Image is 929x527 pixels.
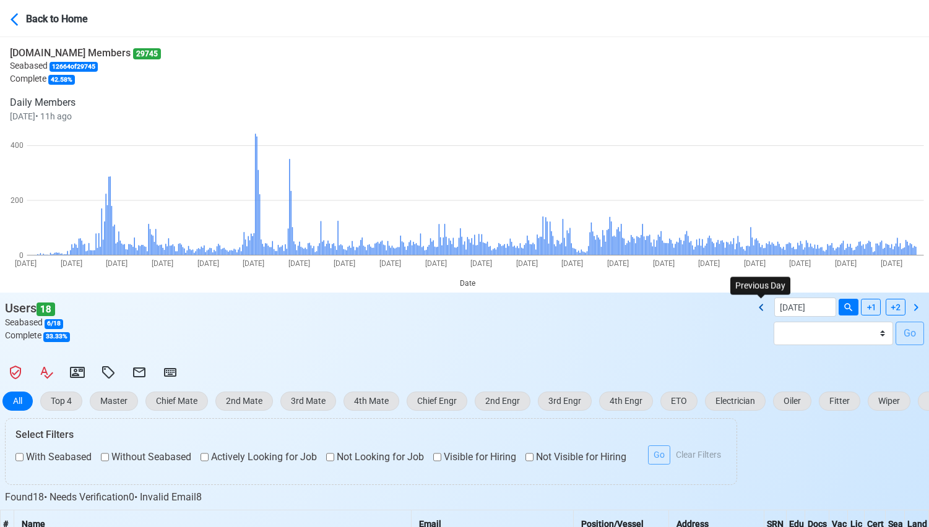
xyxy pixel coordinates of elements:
[425,259,447,268] text: [DATE]
[599,392,653,411] button: 4th Engr
[525,450,534,465] input: Not Visible for Hiring
[326,450,334,465] input: Not Looking for Job
[881,259,902,268] text: [DATE]
[215,392,273,411] button: 2nd Mate
[326,450,424,465] label: Not Looking for Job
[433,450,516,465] label: Visible for Hiring
[40,392,82,411] button: Top 4
[10,110,161,123] p: [DATE] • 11h ago
[10,95,161,110] p: Daily Members
[10,47,161,59] h6: [DOMAIN_NAME] Members
[243,259,264,268] text: [DATE]
[48,75,75,85] span: 42.58 %
[15,429,727,440] h6: Select Filters
[819,392,860,411] button: Fitter
[344,392,399,411] button: 4th Mate
[773,392,811,411] button: Oiler
[11,196,24,205] text: 200
[730,276,790,294] div: Previous Day
[11,141,24,150] text: 400
[660,392,698,411] button: ETO
[607,259,629,268] text: [DATE]
[2,392,33,411] button: All
[10,72,161,85] p: Complete
[26,9,119,27] div: Back to Home
[538,392,592,411] button: 3rd Engr
[145,392,208,411] button: Chief Mate
[475,392,530,411] button: 2nd Engr
[197,259,219,268] text: [DATE]
[15,450,92,465] label: With Seabased
[19,251,24,260] text: 0
[15,259,37,268] text: [DATE]
[101,450,109,465] input: Without Seabased
[835,259,857,268] text: [DATE]
[45,319,63,329] span: 6 / 18
[152,259,173,268] text: [DATE]
[653,259,675,268] text: [DATE]
[101,450,191,465] label: Without Seabased
[37,302,55,317] span: 18
[789,259,811,268] text: [DATE]
[698,259,720,268] text: [DATE]
[433,450,441,465] input: Visible for Hiring
[705,392,766,411] button: Electrician
[460,279,475,288] text: Date
[201,450,209,465] input: Actively Looking for Job
[61,259,82,268] text: [DATE]
[106,259,127,268] text: [DATE]
[648,445,670,465] button: Go
[90,392,138,411] button: Master
[288,259,310,268] text: [DATE]
[43,332,70,342] span: 33.33 %
[201,450,317,465] label: Actively Looking for Job
[561,259,583,268] text: [DATE]
[334,259,355,268] text: [DATE]
[470,259,492,268] text: [DATE]
[525,450,626,465] label: Not Visible for Hiring
[868,392,910,411] button: Wiper
[50,62,98,72] span: 12664 of 29745
[133,48,161,59] span: 29745
[407,392,467,411] button: Chief Engr
[10,59,161,72] p: Seabased
[896,322,924,345] button: Go
[15,450,24,465] input: With Seabased
[744,259,766,268] text: [DATE]
[379,259,401,268] text: [DATE]
[280,392,336,411] button: 3rd Mate
[10,4,119,33] button: Back to Home
[516,259,538,268] text: [DATE]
